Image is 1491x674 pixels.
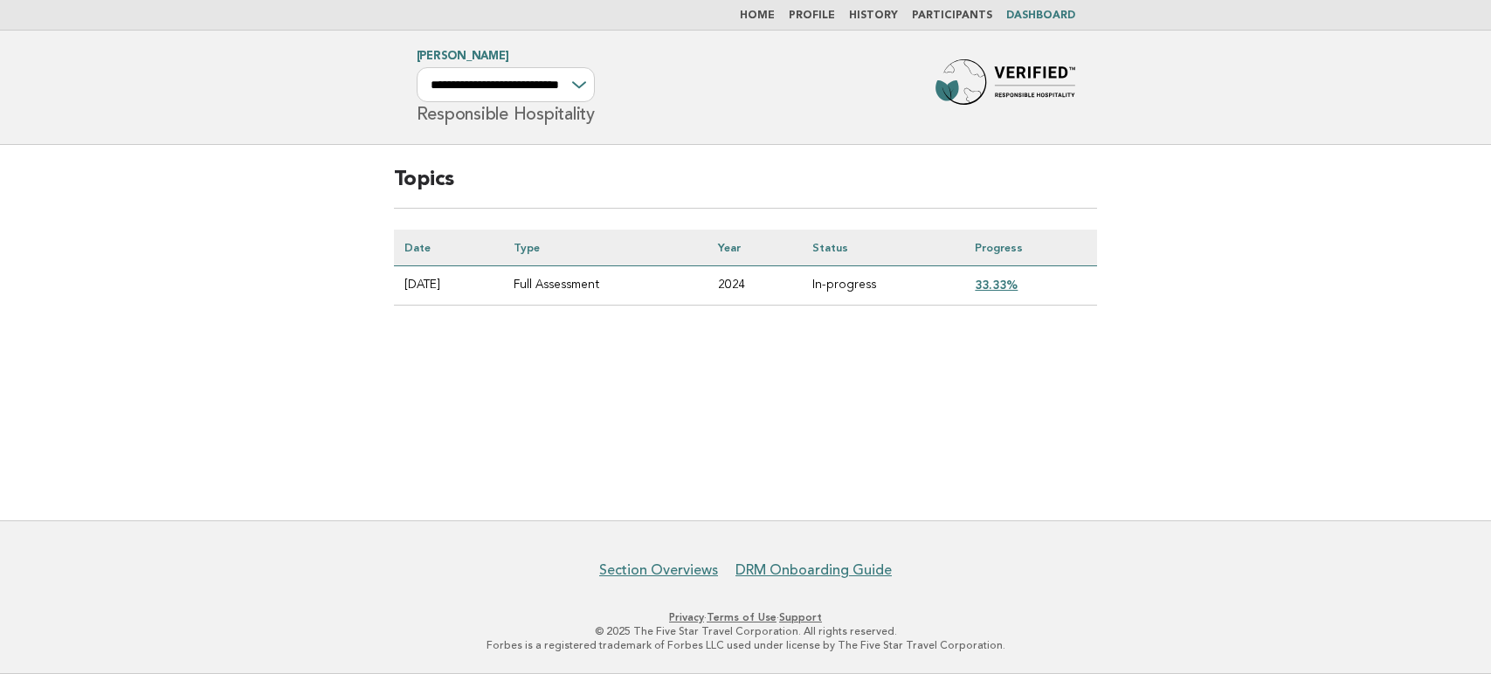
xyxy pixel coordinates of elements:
[779,611,822,623] a: Support
[735,561,892,579] a: DRM Onboarding Guide
[394,166,1098,209] h2: Topics
[802,230,964,266] th: Status
[211,638,1280,652] p: Forbes is a registered trademark of Forbes LLC used under license by The Five Star Travel Corpora...
[708,265,802,305] td: 2024
[975,278,1018,292] a: 33.33%
[211,624,1280,638] p: © 2025 The Five Star Travel Corporation. All rights reserved.
[669,611,704,623] a: Privacy
[503,230,708,266] th: Type
[211,610,1280,624] p: · ·
[417,51,509,62] a: [PERSON_NAME]
[912,10,992,21] a: Participants
[599,561,718,579] a: Section Overviews
[789,10,835,21] a: Profile
[707,611,777,623] a: Terms of Use
[708,230,802,266] th: Year
[503,265,708,305] td: Full Assessment
[740,10,775,21] a: Home
[935,59,1075,115] img: Forbes Travel Guide
[394,265,503,305] td: [DATE]
[394,230,503,266] th: Date
[1006,10,1075,21] a: Dashboard
[417,52,595,123] h1: Responsible Hospitality
[849,10,898,21] a: History
[802,265,964,305] td: In-progress
[964,230,1097,266] th: Progress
